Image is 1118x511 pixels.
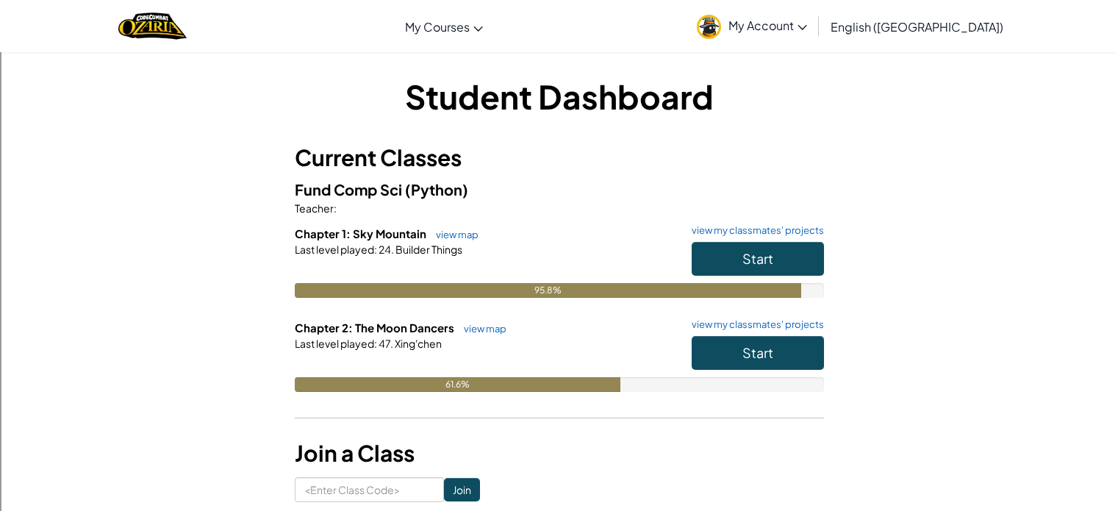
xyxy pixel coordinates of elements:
a: My Courses [398,7,490,46]
span: My Account [728,18,807,33]
a: English ([GEOGRAPHIC_DATA]) [823,7,1011,46]
img: Home [118,11,187,41]
a: My Account [689,3,814,49]
img: avatar [697,15,721,39]
a: Ozaria by CodeCombat logo [118,11,187,41]
span: English ([GEOGRAPHIC_DATA]) [831,19,1003,35]
span: My Courses [405,19,470,35]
